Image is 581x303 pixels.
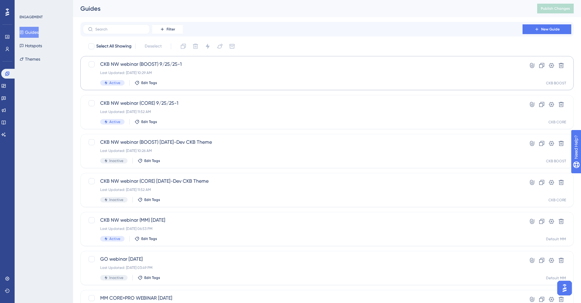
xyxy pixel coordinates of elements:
[5,116,117,140] div: Diênifer says…
[27,46,112,58] div: I did. It's in the CKB Theme. I'm hoping I correctly added them. (Open Sans)
[19,40,42,51] button: Hotspots
[29,199,34,204] button: Upload attachment
[5,3,117,42] div: Diênifer says…
[546,159,566,164] div: CKB BOOST
[135,119,157,124] button: Edit Tags
[17,3,27,13] img: Profile image for Diênifer
[138,197,160,202] button: Edit Tags
[5,185,117,217] div: Diênifer says…
[152,24,183,34] button: Filter
[4,2,16,14] button: go back
[19,199,24,204] button: Gif picker
[5,42,117,66] div: Cara says…
[104,197,114,207] button: Send a message…
[5,187,117,197] textarea: Message…
[100,100,505,107] span: CKB NW webinar (CORE) 9/25/25-1
[27,144,112,156] div: I did try it, but it still looks the same. Was the font's CSS and URL correct?
[100,70,505,75] div: Last Updated: [DATE] 10:29 AM
[5,185,100,204] div: Can you please publish changes and test now?
[109,275,123,280] span: Inactive
[548,120,566,125] div: CKB CORE
[5,84,117,103] div: Cara says…
[14,2,38,9] span: Need Help?
[30,3,49,8] h1: Diênifer
[100,187,505,192] div: Last Updated: [DATE] 11:52 AM
[5,140,117,164] div: Cara says…
[548,198,566,203] div: CKB CORE
[541,27,560,32] span: New Guide
[10,168,95,180] div: It seems correct, but I will try to set it up again. Just a second.
[10,22,95,33] div: Did you embed your font’s CSS and URL under Custom Font?
[19,15,43,19] div: ENGAGEMENT
[109,236,120,241] span: Active
[546,276,566,280] div: Default MM
[5,3,100,37] div: Sorry for the delay!Did you embed your font’s CSS and URL under Custom Font?
[100,265,505,270] div: Last Updated: [DATE] 03:49 PM
[5,165,100,184] div: It seems correct, but I will try to set it up again. Just a second.
[107,2,118,13] div: Close
[5,66,117,84] div: Diênifer says…
[541,6,570,11] span: Publish Changes
[144,197,160,202] span: Edit Tags
[5,165,117,185] div: Diênifer says…
[10,106,20,112] div: Ok ;)
[5,116,100,136] div: Can you please try to clean your browser cache and test?
[100,109,505,114] div: Last Updated: [DATE] 11:52 AM
[80,4,522,13] div: Guides
[138,275,160,280] button: Edit Tags
[5,103,25,116] div: Ok ;)
[22,42,117,61] div: I did. It's in the CKB Theme. I'm hoping I correctly added them. (Open Sans)
[5,103,117,117] div: Diênifer says…
[22,140,117,160] div: I did try it, but it still looks the same. Was the font's CSS and URL correct?
[141,236,157,241] span: Edit Tags
[100,226,505,231] div: Last Updated: [DATE] 06:53 PM
[39,199,44,204] button: Start recording
[97,84,117,98] div: Sure
[100,148,505,153] div: Last Updated: [DATE] 10:26 AM
[100,255,505,263] span: GO webinar [DATE]
[100,178,505,185] span: CKB NW webinar (CORE) [DATE]-Dev CKB Theme
[100,217,505,224] span: CKB NW webinar (MM) [DATE]
[555,279,574,297] iframe: UserGuiding AI Assistant Launcher
[109,119,120,124] span: Active
[546,237,566,241] div: Default MM
[9,199,14,204] button: Emoji picker
[95,2,107,14] button: Home
[30,8,73,14] p: Active in the last 15m
[102,88,112,94] div: Sure
[5,66,84,79] div: Can I check your panel settings?
[109,197,123,202] span: Inactive
[144,275,160,280] span: Edit Tags
[144,158,160,163] span: Edit Tags
[95,27,145,31] input: Search
[135,80,157,85] button: Edit Tags
[135,236,157,241] button: Edit Tags
[138,158,160,163] button: Edit Tags
[141,80,157,85] span: Edit Tags
[139,41,167,52] button: Deselect
[145,43,162,50] span: Deselect
[109,80,120,85] span: Active
[19,27,39,38] button: Guides
[100,61,505,68] span: CKB NW webinar (BOOST) 9/25/25-1
[100,139,505,146] span: CKB NW webinar (BOOST) [DATE]-Dev CKB Theme
[537,4,574,13] button: Publish Changes
[10,70,79,76] div: Can I check your panel settings?
[109,158,123,163] span: Inactive
[141,119,157,124] span: Edit Tags
[19,54,40,65] button: Themes
[546,81,566,86] div: CKB BOOST
[10,120,95,132] div: Can you please try to clean your browser cache and test?
[167,27,175,32] span: Filter
[100,294,505,302] span: MM CORE>PRO WEBINAR [DATE]
[523,24,571,34] button: New Guide
[96,43,132,50] span: Select All Showing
